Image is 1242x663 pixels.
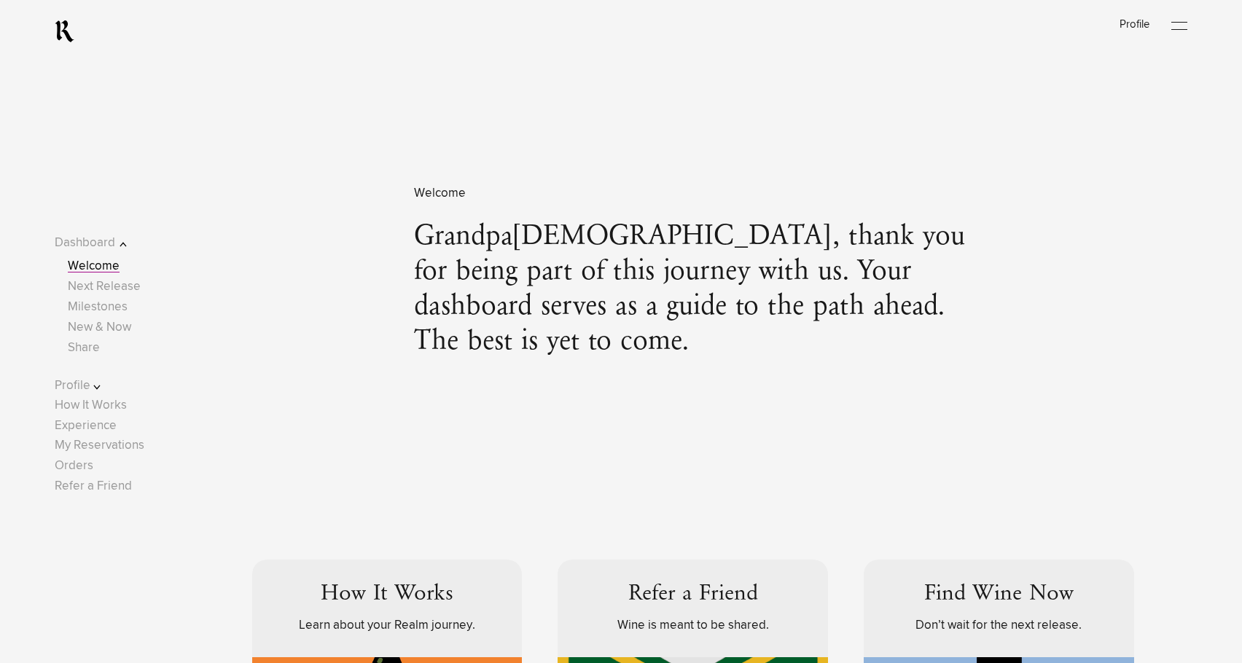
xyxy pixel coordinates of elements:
a: Orders [55,460,93,472]
a: Experience [55,420,117,432]
a: Milestones [68,301,128,313]
h3: Refer a Friend [628,581,758,608]
h3: Find Wine Now [924,581,1074,608]
a: Next Release [68,280,141,293]
span: Welcome [414,184,972,203]
div: Wine is meant to be shared. [579,616,806,635]
div: Don’t wait for the next release. [886,616,1112,635]
button: Profile [55,376,147,396]
a: RealmCellars [55,20,74,43]
a: How It Works [55,399,127,412]
a: Welcome [68,260,120,272]
button: Dashboard [55,233,147,253]
a: Share [68,342,100,354]
h3: How It Works [321,581,453,608]
span: Grandpa[DEMOGRAPHIC_DATA], thank you for being part of this journey with us. Your dashboard serve... [414,220,972,360]
a: Profile [1120,19,1149,30]
a: My Reservations [55,439,144,452]
a: Refer a Friend [55,480,132,493]
div: Learn about your Realm journey. [274,616,501,635]
a: New & Now [68,321,131,334]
